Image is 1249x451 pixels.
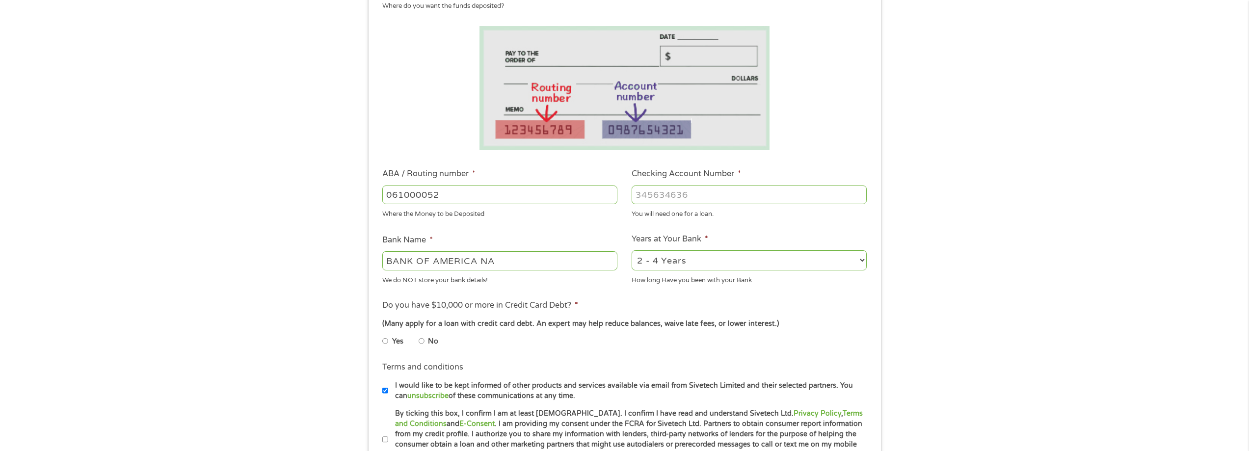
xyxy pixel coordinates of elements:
[632,169,741,179] label: Checking Account Number
[382,272,617,285] div: We do NOT store your bank details!
[382,206,617,219] div: Where the Money to be Deposited
[388,380,870,401] label: I would like to be kept informed of other products and services available via email from Sivetech...
[382,318,866,329] div: (Many apply for a loan with credit card debt. An expert may help reduce balances, waive late fees...
[382,362,463,372] label: Terms and conditions
[382,300,578,311] label: Do you have $10,000 or more in Credit Card Debt?
[395,409,863,428] a: Terms and Conditions
[632,186,867,204] input: 345634636
[479,26,770,150] img: Routing number location
[382,186,617,204] input: 263177916
[382,1,859,11] div: Where do you want the funds deposited?
[459,420,495,428] a: E-Consent
[794,409,841,418] a: Privacy Policy
[632,234,708,244] label: Years at Your Bank
[632,272,867,285] div: How long Have you been with your Bank
[392,336,403,347] label: Yes
[382,235,433,245] label: Bank Name
[428,336,438,347] label: No
[407,392,449,400] a: unsubscribe
[632,206,867,219] div: You will need one for a loan.
[382,169,476,179] label: ABA / Routing number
